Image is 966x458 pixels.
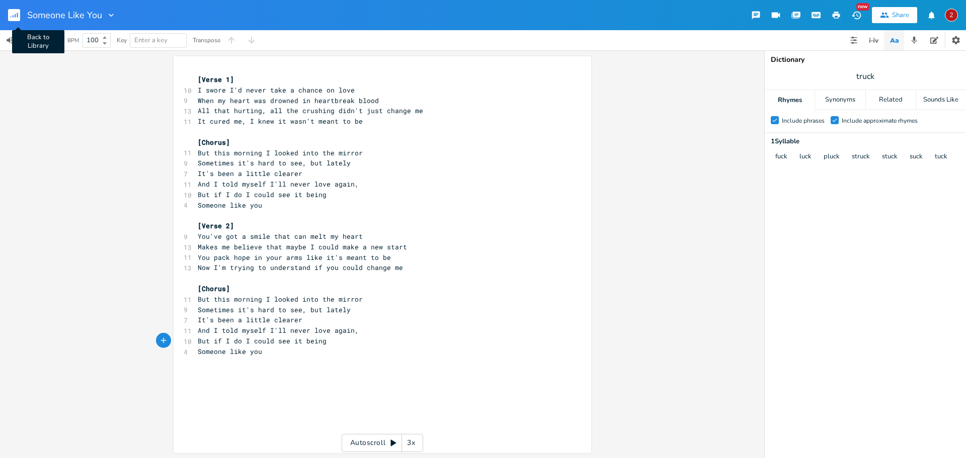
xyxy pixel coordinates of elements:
[198,201,262,210] span: Someone like you
[842,118,918,124] div: Include approximate rhymes
[198,284,230,293] span: [Chorus]
[815,90,865,110] div: Synonyms
[846,6,866,24] button: New
[193,37,220,43] div: Transpose
[198,221,234,230] span: [Verse 2]
[872,7,917,23] button: Share
[198,158,351,167] span: Sometimes it's hard to see, but lately
[117,37,127,43] div: Key
[882,153,898,161] button: stuck
[892,11,909,20] div: Share
[27,11,102,20] span: Someone Like You
[198,347,262,356] span: Someone like you
[771,56,960,63] div: Dictionary
[342,434,423,452] div: Autoscroll
[856,71,874,82] span: truck
[782,118,825,124] div: Include phrases
[198,190,327,199] span: But if I do I could see it being
[198,336,327,345] span: But if I do I could see it being
[134,36,168,45] span: Enter a key
[198,263,403,272] span: Now I'm trying to understand if you could change me
[198,117,363,126] span: It cured me, I knew it wasn't meant to be
[799,153,812,161] button: luck
[198,85,355,95] span: I swore I'd never take a chance on love
[198,315,302,324] span: It's been a little clearer
[8,3,28,27] button: Back to Library
[198,179,359,189] span: And I told myself I'll never love again,
[198,242,407,251] span: Makes me believe that maybe I could make a new start
[775,153,787,161] button: fuck
[198,96,379,105] span: When my heart was drowned in heartbreak blood
[198,106,423,115] span: All that hurting, all the crushing didn't just change me
[935,153,947,161] button: tuck
[198,326,359,335] span: And I told myself I'll never love again,
[402,434,420,452] div: 3x
[824,153,840,161] button: pluck
[198,169,302,178] span: It's been a little clearer
[945,9,958,22] div: 2WaterMatt
[771,138,960,145] div: 1 Syllable
[765,90,815,110] div: Rhymes
[198,148,363,157] span: But this morning I looked into the mirror
[198,253,391,262] span: You pack hope in your arms like it's meant to be
[852,153,870,161] button: struck
[856,3,869,11] div: New
[945,4,958,27] button: 2
[67,38,79,43] div: BPM
[198,305,351,314] span: Sometimes it's hard to see, but lately
[198,75,234,84] span: [Verse 1]
[916,90,966,110] div: Sounds Like
[198,295,363,304] span: But this morning I looked into the mirror
[910,153,923,161] button: suck
[198,138,230,147] span: [Chorus]
[198,232,363,241] span: You've got a smile that can melt my heart
[866,90,916,110] div: Related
